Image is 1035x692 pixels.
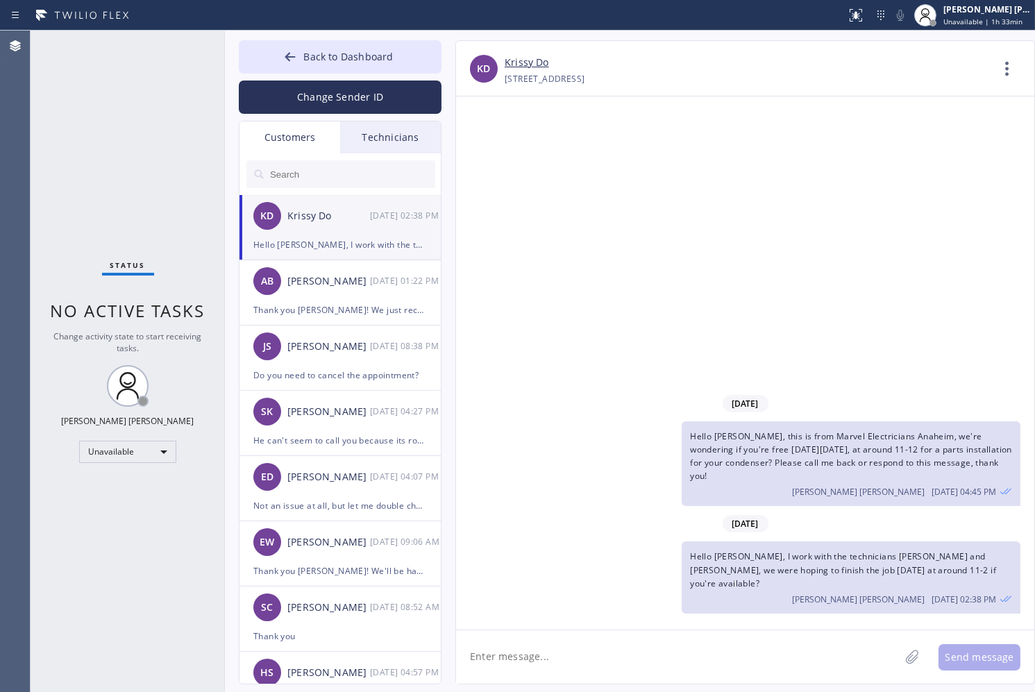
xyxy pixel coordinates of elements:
div: 09/12/2025 9:38 AM [682,541,1020,614]
button: Back to Dashboard [239,40,441,74]
div: [PERSON_NAME] [287,273,370,289]
div: 09/09/2025 9:52 AM [370,599,442,615]
div: 09/12/2025 9:38 AM [370,208,442,223]
span: SK [261,404,273,420]
span: Hello [PERSON_NAME], I work with the technicians [PERSON_NAME] and [PERSON_NAME], we were hoping ... [690,550,996,589]
div: [PERSON_NAME] [287,534,370,550]
span: [PERSON_NAME] [PERSON_NAME] [792,486,925,498]
input: Search [269,160,435,188]
div: 09/09/2025 9:27 AM [370,403,442,419]
div: Thank you [PERSON_NAME]! We'll be happy to be there, have a good day! [253,563,427,579]
div: Hello [PERSON_NAME], I work with the technicians [PERSON_NAME] and [PERSON_NAME], we were hoping ... [253,237,427,253]
div: Krissy Do [287,208,370,224]
span: [PERSON_NAME] [PERSON_NAME] [792,593,925,605]
div: He can't seem to call you because its routed to voicemail [253,432,427,448]
span: [DATE] [723,395,768,412]
div: Technicians [340,121,441,153]
span: SC [261,600,273,616]
span: Hello [PERSON_NAME], this is from Marvel Electricians Anaheim, we're wondering if you're free [DA... [690,430,1012,482]
span: HS [260,665,274,681]
span: Change activity state to start receiving tasks. [54,330,202,354]
span: JS [263,339,271,355]
span: EW [260,534,274,550]
div: Not an issue at all, but let me double check with my technician for you and I'll be back in a few... [253,498,427,514]
div: Thank you [253,628,427,644]
div: [PERSON_NAME] [287,469,370,485]
div: Unavailable [79,441,176,463]
span: [DATE] 04:45 PM [932,486,996,498]
button: Mute [891,6,910,25]
span: KD [260,208,274,224]
div: 09/08/2025 9:57 AM [370,664,442,680]
span: AB [261,273,274,289]
a: Krissy Do [505,55,549,71]
span: Status [110,260,146,270]
div: [PERSON_NAME] [287,600,370,616]
div: Customers [239,121,340,153]
div: 09/12/2025 9:22 AM [370,273,442,289]
div: Thank you [PERSON_NAME]! We just received the payment, you should get an email confirmation with ... [253,302,427,318]
div: [PERSON_NAME] [PERSON_NAME] [943,3,1031,15]
span: [DATE] 02:38 PM [932,593,996,605]
span: No active tasks [51,299,205,322]
span: Back to Dashboard [303,50,393,63]
div: [STREET_ADDRESS] [505,71,584,87]
span: ED [261,469,274,485]
div: 09/12/2025 9:38 AM [370,338,442,354]
div: Do you need to cancel the appointment? [253,367,427,383]
div: 09/11/2025 9:45 AM [682,421,1020,507]
div: [PERSON_NAME] [287,339,370,355]
button: Send message [939,644,1020,670]
div: [PERSON_NAME] [287,404,370,420]
div: [PERSON_NAME] [287,665,370,681]
span: [DATE] [723,515,768,532]
div: 09/09/2025 9:06 AM [370,534,442,550]
div: [PERSON_NAME] [PERSON_NAME] [62,415,194,427]
div: 09/09/2025 9:07 AM [370,469,442,484]
button: Change Sender ID [239,81,441,114]
span: KD [477,61,490,77]
span: Unavailable | 1h 33min [943,17,1023,26]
